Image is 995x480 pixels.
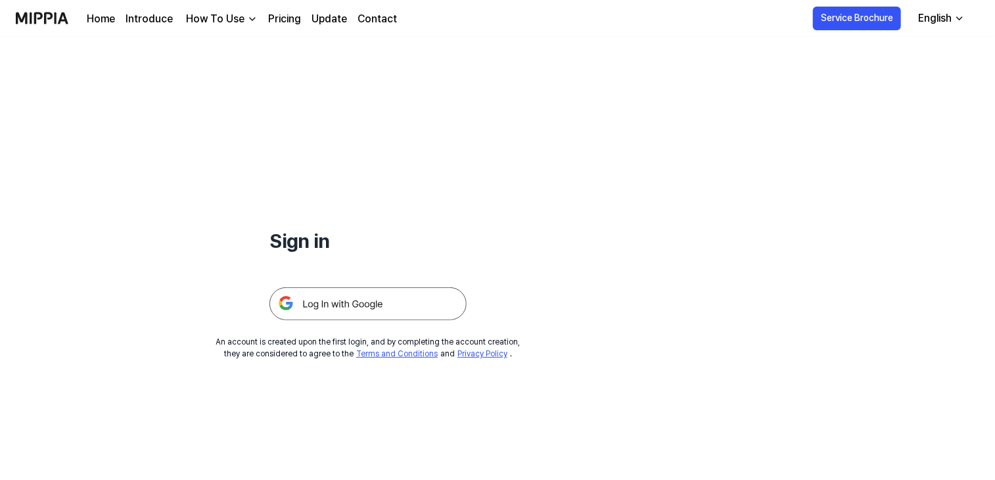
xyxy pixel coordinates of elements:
button: English [908,5,973,32]
a: Privacy Policy [457,349,507,358]
a: Home [87,11,115,27]
a: Update [312,11,347,27]
a: Terms and Conditions [356,349,438,358]
button: How To Use [183,11,258,27]
a: Pricing [268,11,301,27]
div: How To Use [183,11,247,27]
img: 구글 로그인 버튼 [269,287,467,320]
a: Contact [358,11,397,27]
div: English [915,11,954,26]
button: Service Brochure [813,7,901,30]
img: down [247,14,258,24]
div: An account is created upon the first login, and by completing the account creation, they are cons... [216,336,521,360]
a: Introduce [126,11,173,27]
h1: Sign in [269,226,467,256]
